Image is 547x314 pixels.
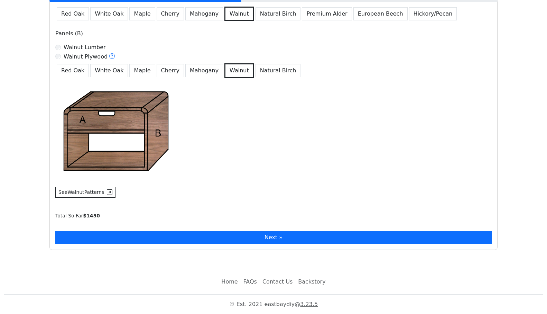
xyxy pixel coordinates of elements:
button: White Oak [90,64,128,77]
button: Mahogany [185,7,223,20]
button: Walnut [224,7,254,21]
button: Mahogany [185,64,223,77]
button: European Beech [353,7,408,20]
a: 3.23.5 [300,301,318,307]
button: Maple [129,7,155,20]
button: Red Oak [57,7,89,20]
button: Hickory/Pecan [409,7,457,20]
button: White Oak [90,7,128,20]
span: Panels (B) [55,30,83,37]
button: Next » [55,231,492,244]
b: $ 1450 [83,213,100,218]
button: Cherry [157,7,184,20]
button: Walnut [224,63,254,78]
a: FAQs [241,275,260,289]
button: Walnut Plywood [109,52,115,61]
a: Home [219,275,240,289]
button: Natural Birch [256,7,301,20]
button: Cherry [157,64,184,77]
a: Backstory [295,275,328,289]
button: Natural Birch [256,64,301,77]
p: © Est. 2021 eastbaydiy @ [4,300,543,308]
img: Structure example - Stretchers(A) [55,86,176,175]
a: Contact Us [260,275,295,289]
small: Total So Far [55,213,100,218]
label: Walnut Lumber [64,43,106,52]
button: Maple [129,64,155,77]
button: Red Oak [57,64,89,77]
label: Walnut Plywood [64,52,115,61]
button: SeeWalnutPatterns [55,187,115,198]
button: Premium Alder [302,7,352,20]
